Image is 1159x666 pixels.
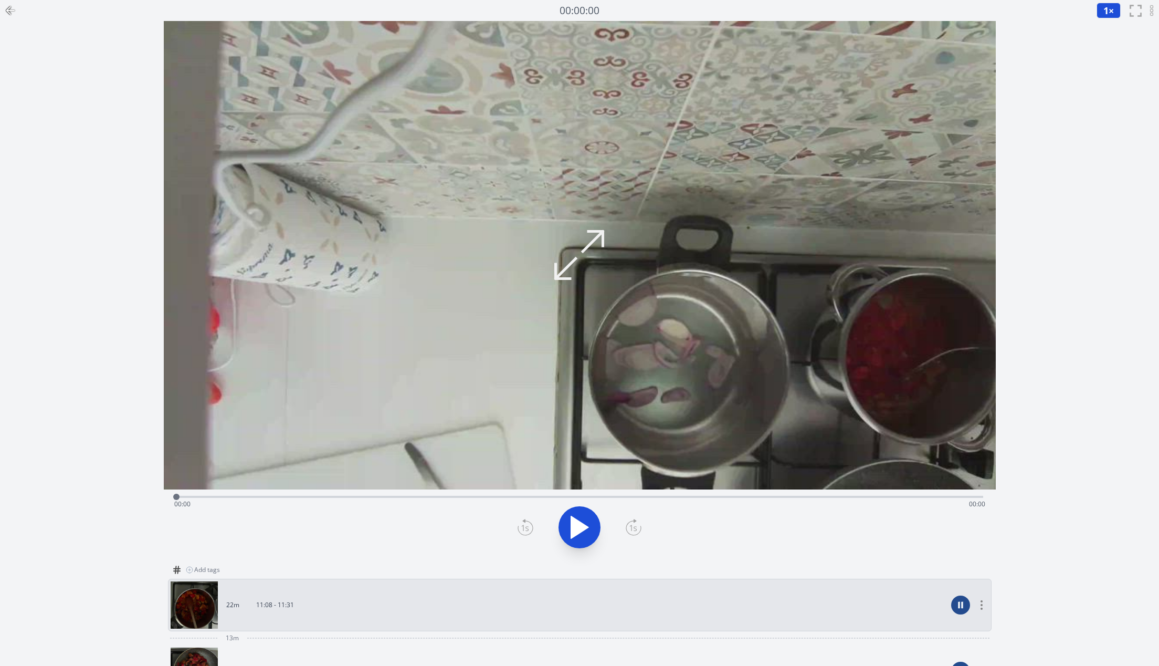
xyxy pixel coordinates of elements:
[969,499,985,508] span: 00:00
[256,601,294,609] p: 11:08 - 11:31
[226,601,239,609] p: 22m
[1103,4,1109,17] span: 1
[560,3,599,18] a: 00:00:00
[226,634,239,642] span: 13m
[171,581,218,629] img: 250823100938_thumb.jpeg
[194,566,220,574] span: Add tags
[1097,3,1121,18] button: 1×
[182,561,224,578] button: Add tags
